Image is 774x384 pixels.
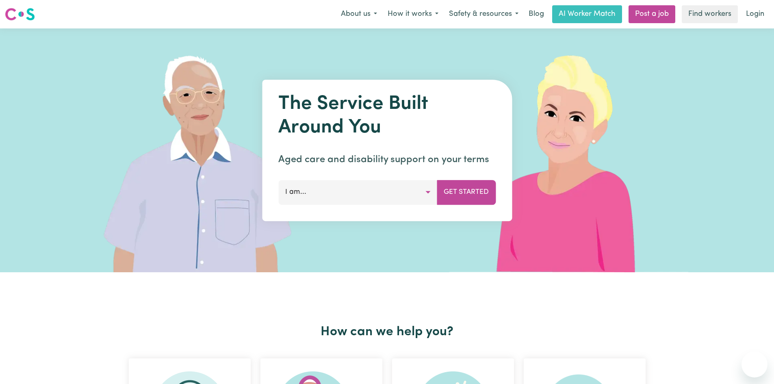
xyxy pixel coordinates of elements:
[629,5,675,23] a: Post a job
[5,7,35,22] img: Careseekers logo
[524,5,549,23] a: Blog
[278,152,496,167] p: Aged care and disability support on your terms
[336,6,382,23] button: About us
[682,5,738,23] a: Find workers
[437,180,496,204] button: Get Started
[278,93,496,139] h1: The Service Built Around You
[444,6,524,23] button: Safety & resources
[5,5,35,24] a: Careseekers logo
[124,324,650,340] h2: How can we help you?
[382,6,444,23] button: How it works
[741,351,767,377] iframe: 開啟傳訊視窗按鈕
[278,180,437,204] button: I am...
[552,5,622,23] a: AI Worker Match
[741,5,769,23] a: Login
